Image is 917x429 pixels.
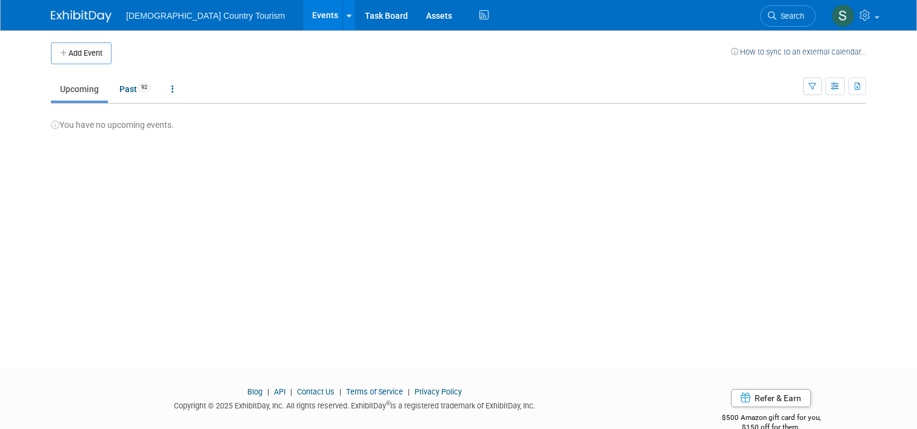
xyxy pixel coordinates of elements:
[51,397,658,411] div: Copyright © 2025 ExhibitDay, Inc. All rights reserved. ExhibitDay is a registered trademark of Ex...
[264,387,272,396] span: |
[274,387,285,396] a: API
[832,4,855,27] img: Steve Vannier
[51,120,174,130] span: You have no upcoming events.
[776,12,804,21] span: Search
[51,78,108,101] a: Upcoming
[51,10,112,22] img: ExhibitDay
[731,389,811,407] a: Refer & Earn
[110,78,160,101] a: Past92
[405,387,413,396] span: |
[287,387,295,396] span: |
[415,387,462,396] a: Privacy Policy
[336,387,344,396] span: |
[247,387,262,396] a: Blog
[731,47,866,56] a: How to sync to an external calendar...
[346,387,403,396] a: Terms of Service
[297,387,335,396] a: Contact Us
[386,400,390,407] sup: ®
[760,5,816,27] a: Search
[126,11,285,21] span: [DEMOGRAPHIC_DATA] Country Tourism
[138,83,151,92] span: 92
[51,42,112,64] button: Add Event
